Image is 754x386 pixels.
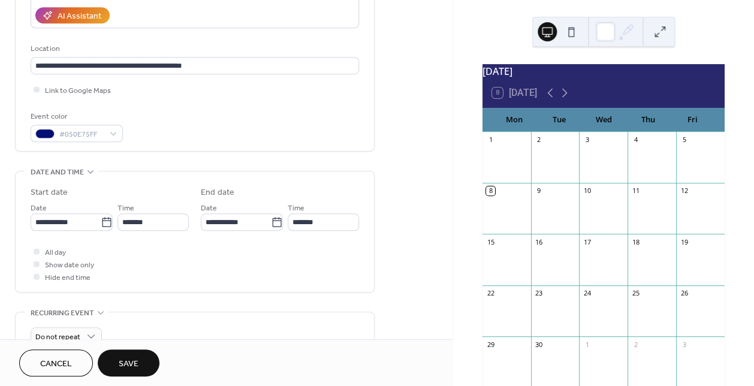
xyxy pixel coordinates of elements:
div: Location [31,43,357,55]
span: Time [117,202,134,215]
div: Start date [31,186,68,199]
span: Recurring event [31,307,94,319]
button: Cancel [19,349,93,376]
span: Do not repeat [35,330,80,344]
div: 11 [631,186,640,195]
div: 17 [583,237,592,246]
span: Cancel [40,358,72,370]
div: Event color [31,110,120,123]
div: 12 [680,186,689,195]
div: 3 [583,135,592,144]
span: All day [45,246,66,259]
div: 8 [486,186,495,195]
div: Thu [626,108,670,132]
span: Show date only [45,259,94,272]
div: 1 [583,340,592,349]
div: 2 [631,340,640,349]
div: 16 [535,237,544,246]
div: 5 [680,135,689,144]
span: Save [119,358,138,370]
div: AI Assistant [58,10,101,23]
div: Fri [671,108,715,132]
span: Date [201,202,217,215]
div: 2 [535,135,544,144]
button: AI Assistant [35,7,110,23]
span: Link to Google Maps [45,85,111,97]
button: Save [98,349,159,376]
div: 24 [583,289,592,298]
div: Tue [536,108,581,132]
div: 15 [486,237,495,246]
div: 22 [486,289,495,298]
div: Wed [581,108,626,132]
div: End date [201,186,234,199]
span: Date and time [31,166,84,179]
div: 25 [631,289,640,298]
span: Hide end time [45,272,91,284]
div: 1 [486,135,495,144]
div: 23 [535,289,544,298]
div: [DATE] [482,64,725,79]
div: 26 [680,289,689,298]
div: 10 [583,186,592,195]
div: 4 [631,135,640,144]
div: 29 [486,340,495,349]
div: 18 [631,237,640,246]
div: 3 [680,340,689,349]
div: Mon [492,108,536,132]
span: #050E75FF [59,128,104,141]
span: Date [31,202,47,215]
div: 19 [680,237,689,246]
span: Time [288,202,304,215]
div: 30 [535,340,544,349]
div: 9 [535,186,544,195]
